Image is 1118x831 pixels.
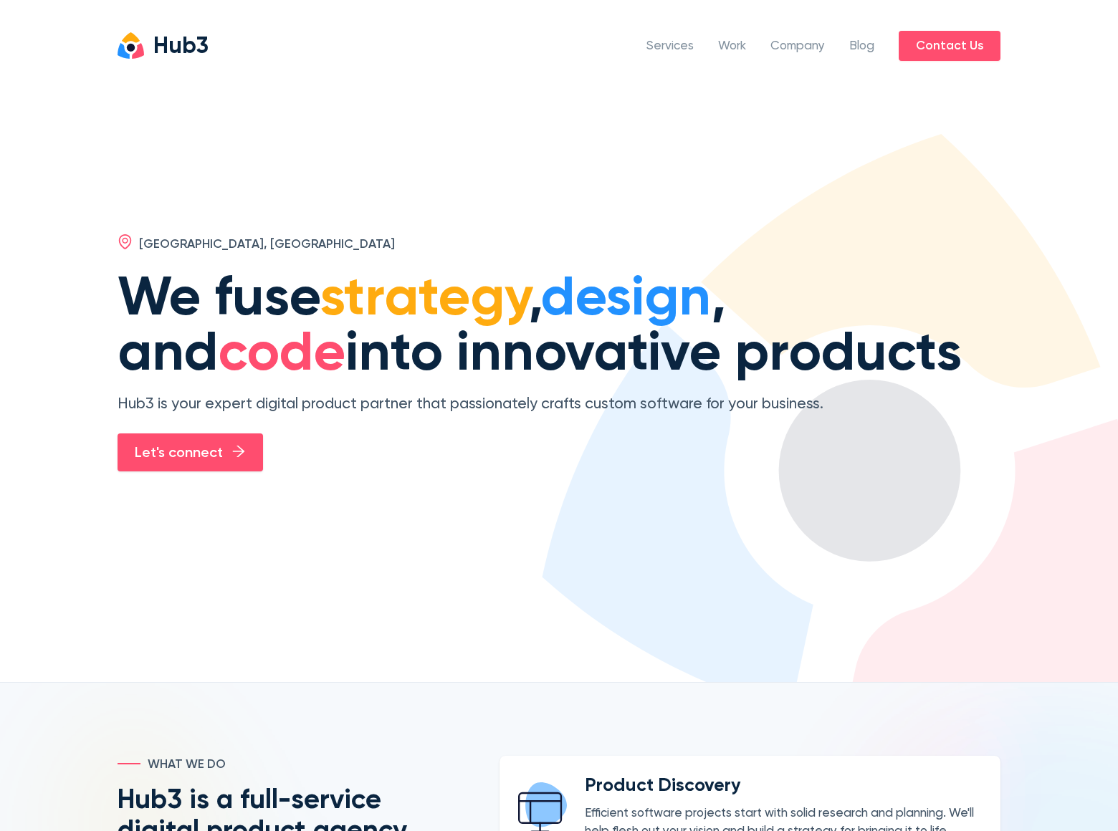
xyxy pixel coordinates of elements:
[718,37,746,56] a: Work
[218,327,345,382] span: code
[320,272,528,327] span: strategy
[541,272,711,327] span: design
[646,37,694,56] a: Services
[231,444,246,458] span: arrow-right
[585,774,982,798] h4: Product Discovery
[118,272,1000,382] h1: We fuse , , and into innovative products
[153,36,209,59] div: Hub3
[118,433,263,471] a: Let's connectarrow-right
[118,32,209,59] a: Hub3
[148,756,226,774] span: What We Do
[135,442,223,464] span: Let's connect
[916,37,983,56] span: Contact Us
[849,37,874,56] a: Blog
[118,394,897,415] div: Hub3 is your expert digital product partner that passionately crafts custom software for your bus...
[118,234,133,249] span: environment
[139,239,395,251] span: [GEOGRAPHIC_DATA], [GEOGRAPHIC_DATA]
[770,37,825,56] a: Company
[899,31,1000,61] a: Contact Us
